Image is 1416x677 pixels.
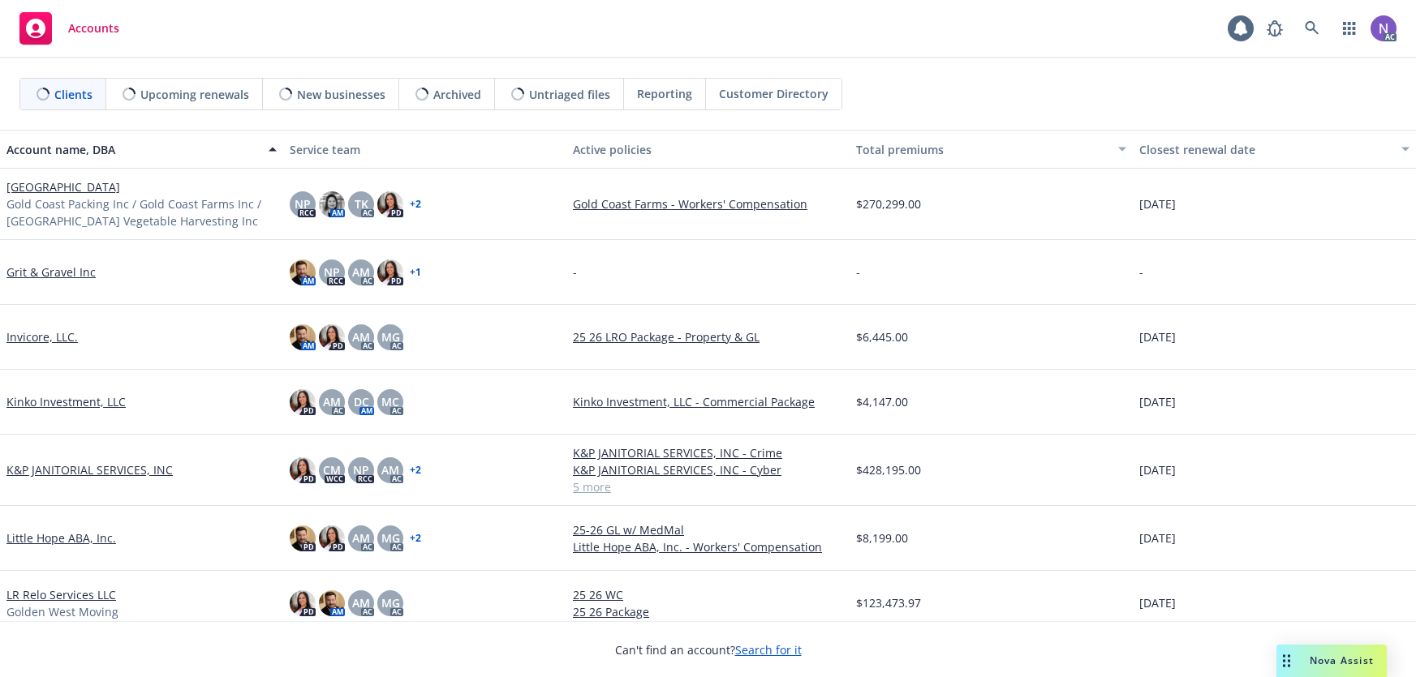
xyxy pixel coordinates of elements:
[719,85,829,102] span: Customer Directory
[290,525,316,551] img: photo
[352,594,370,611] span: AM
[6,461,173,478] a: K&P JANITORIAL SERVICES, INC
[615,641,802,658] span: Can't find an account?
[410,199,421,209] a: + 2
[290,590,316,616] img: photo
[573,141,843,158] div: Active policies
[319,525,345,551] img: photo
[573,586,843,603] a: 25 26 WC
[297,86,385,103] span: New businesses
[353,461,369,478] span: NP
[573,393,843,410] a: Kinko Investment, LLC - Commercial Package
[573,264,577,281] span: -
[566,130,850,169] button: Active policies
[410,533,421,543] a: + 2
[6,603,118,620] span: Golden West Moving
[856,594,921,611] span: $123,473.97
[6,264,96,281] a: Grit & Gravel Inc
[573,444,843,461] a: K&P JANITORIAL SERVICES, INC - Crime
[324,264,340,281] span: NP
[573,195,843,212] a: Gold Coast Farms - Workers' Compensation
[1259,12,1291,45] a: Report a Bug
[354,393,369,410] span: DC
[323,393,341,410] span: AM
[856,393,908,410] span: $4,147.00
[1333,12,1366,45] a: Switch app
[319,191,345,217] img: photo
[381,461,399,478] span: AM
[410,268,421,277] a: + 1
[54,86,93,103] span: Clients
[1139,195,1176,212] span: [DATE]
[637,85,692,102] span: Reporting
[856,195,921,212] span: $270,299.00
[1276,645,1297,677] div: Drag to move
[1133,130,1416,169] button: Closest renewal date
[1276,645,1387,677] button: Nova Assist
[856,461,921,478] span: $428,195.00
[1139,328,1176,345] span: [DATE]
[290,141,560,158] div: Service team
[140,86,249,103] span: Upcoming renewals
[352,264,370,281] span: AM
[856,141,1108,158] div: Total premiums
[295,195,311,212] span: NP
[1139,461,1176,478] span: [DATE]
[573,538,843,555] a: Little Hope ABA, Inc. - Workers' Compensation
[319,590,345,616] img: photo
[850,130,1133,169] button: Total premiums
[1139,594,1176,611] span: [DATE]
[6,393,126,410] a: Kinko Investment, LLC
[6,328,78,345] a: Invicore, LLC.
[735,642,802,658] a: Search for it
[6,529,116,546] a: Little Hope ABA, Inc.
[319,324,345,350] img: photo
[1371,15,1397,41] img: photo
[290,457,316,483] img: photo
[6,141,259,158] div: Account name, DBA
[377,191,403,217] img: photo
[856,264,860,281] span: -
[1139,393,1176,410] span: [DATE]
[283,130,566,169] button: Service team
[1139,141,1392,158] div: Closest renewal date
[290,324,316,350] img: photo
[68,22,119,35] span: Accounts
[6,178,120,195] a: [GEOGRAPHIC_DATA]
[352,529,370,546] span: AM
[6,586,116,603] a: LR Relo Services LLC
[290,389,316,415] img: photo
[352,328,370,345] span: AM
[1296,12,1328,45] a: Search
[573,328,843,345] a: 25 26 LRO Package - Property & GL
[573,521,843,538] a: 25-26 GL w/ MedMal
[1139,529,1176,546] span: [DATE]
[13,6,126,51] a: Accounts
[381,328,400,345] span: MG
[6,195,277,229] span: Gold Coast Packing Inc / Gold Coast Farms Inc / [GEOGRAPHIC_DATA] Vegetable Harvesting Inc
[381,393,399,410] span: MC
[573,461,843,478] a: K&P JANITORIAL SERVICES, INC - Cyber
[381,594,400,611] span: MG
[573,603,843,620] a: 25 26 Package
[381,529,400,546] span: MG
[529,86,610,103] span: Untriaged files
[290,259,316,285] img: photo
[323,461,341,478] span: CM
[1310,653,1374,667] span: Nova Assist
[856,529,908,546] span: $8,199.00
[856,328,908,345] span: $6,445.00
[433,86,481,103] span: Archived
[573,478,843,495] a: 5 more
[355,195,368,212] span: TK
[410,465,421,475] a: + 2
[1139,264,1143,281] span: -
[377,259,403,285] img: photo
